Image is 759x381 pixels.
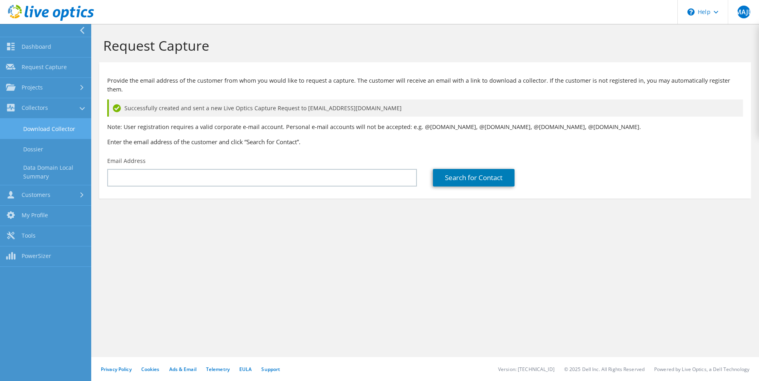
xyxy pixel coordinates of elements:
[107,157,146,165] label: Email Address
[261,366,280,373] a: Support
[564,366,645,373] li: © 2025 Dell Inc. All Rights Reserved
[124,104,402,113] span: Successfully created and sent a new Live Optics Capture Request to [EMAIL_ADDRESS][DOMAIN_NAME]
[687,8,695,16] svg: \n
[498,366,555,373] li: Version: [TECHNICAL_ID]
[206,366,230,373] a: Telemetry
[141,366,160,373] a: Cookies
[737,6,750,18] span: MAJL
[103,37,743,54] h1: Request Capture
[101,366,132,373] a: Privacy Policy
[654,366,749,373] li: Powered by Live Optics, a Dell Technology
[169,366,196,373] a: Ads & Email
[433,169,515,187] a: Search for Contact
[107,137,743,146] h3: Enter the email address of the customer and click “Search for Contact”.
[107,123,743,131] p: Note: User registration requires a valid corporate e-mail account. Personal e-mail accounts will ...
[239,366,252,373] a: EULA
[107,76,743,94] p: Provide the email address of the customer from whom you would like to request a capture. The cust...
